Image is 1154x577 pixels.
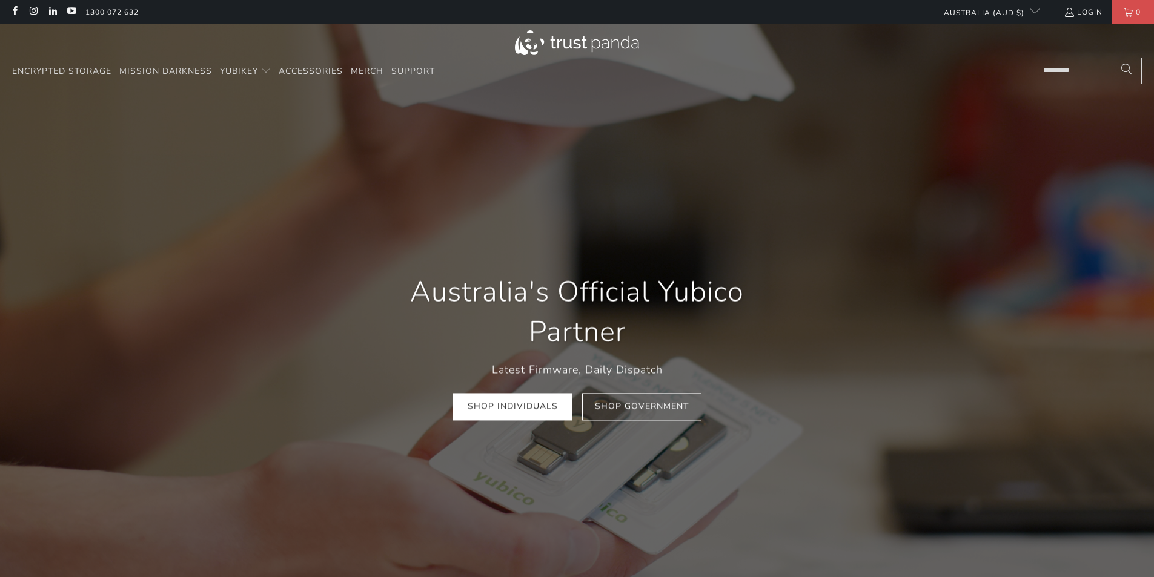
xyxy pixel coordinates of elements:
[12,58,111,86] a: Encrypted Storage
[9,7,19,17] a: Trust Panda Australia on Facebook
[47,7,58,17] a: Trust Panda Australia on LinkedIn
[377,361,777,378] p: Latest Firmware, Daily Dispatch
[66,7,76,17] a: Trust Panda Australia on YouTube
[12,58,435,86] nav: Translation missing: en.navigation.header.main_nav
[1112,58,1142,84] button: Search
[85,5,139,19] a: 1300 072 632
[351,65,383,77] span: Merch
[28,7,38,17] a: Trust Panda Australia on Instagram
[1033,58,1142,84] input: Search...
[119,58,212,86] a: Mission Darkness
[279,58,343,86] a: Accessories
[12,65,111,77] span: Encrypted Storage
[220,65,258,77] span: YubiKey
[220,58,271,86] summary: YubiKey
[391,58,435,86] a: Support
[1064,5,1103,19] a: Login
[391,65,435,77] span: Support
[515,30,639,55] img: Trust Panda Australia
[453,394,572,421] a: Shop Individuals
[582,394,701,421] a: Shop Government
[119,65,212,77] span: Mission Darkness
[279,65,343,77] span: Accessories
[351,58,383,86] a: Merch
[377,272,777,352] h1: Australia's Official Yubico Partner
